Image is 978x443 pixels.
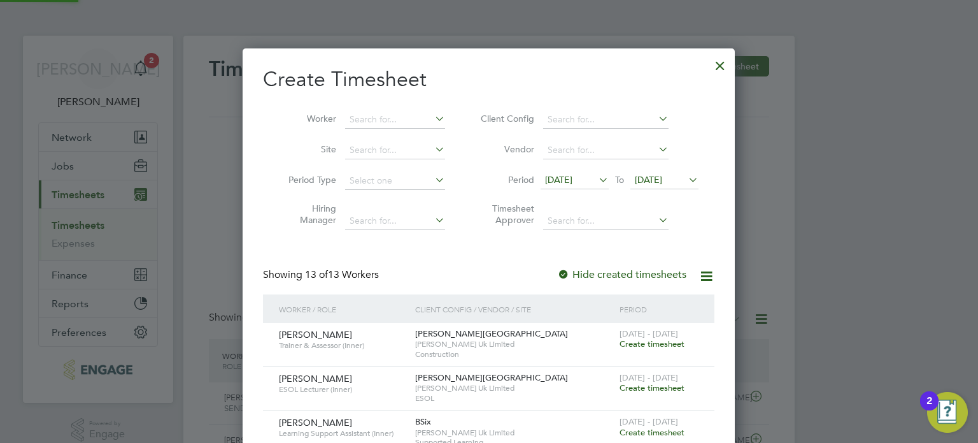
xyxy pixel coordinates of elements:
[415,428,613,438] span: [PERSON_NAME] Uk Limited
[477,174,534,185] label: Period
[620,372,678,383] span: [DATE] - [DATE]
[415,372,568,383] span: [PERSON_NAME][GEOGRAPHIC_DATA]
[305,268,379,281] span: 13 Workers
[620,328,678,339] span: [DATE] - [DATE]
[345,142,445,159] input: Search for...
[415,383,613,393] span: [PERSON_NAME] Uk Limited
[279,143,336,155] label: Site
[477,113,534,124] label: Client Config
[477,203,534,226] label: Timesheet Approver
[620,382,684,393] span: Create timesheet
[543,111,669,129] input: Search for...
[477,143,534,155] label: Vendor
[620,427,684,438] span: Create timesheet
[611,171,628,188] span: To
[412,294,616,324] div: Client Config / Vendor / Site
[415,416,431,427] span: BSix
[415,339,613,349] span: [PERSON_NAME] Uk Limited
[279,329,352,340] span: [PERSON_NAME]
[543,212,669,230] input: Search for...
[263,268,381,282] div: Showing
[620,338,684,349] span: Create timesheet
[279,373,352,384] span: [PERSON_NAME]
[415,328,568,339] span: [PERSON_NAME][GEOGRAPHIC_DATA]
[345,172,445,190] input: Select one
[620,416,678,427] span: [DATE] - [DATE]
[616,294,702,324] div: Period
[279,428,406,439] span: Learning Support Assistant (Inner)
[345,212,445,230] input: Search for...
[279,417,352,428] span: [PERSON_NAME]
[279,174,336,185] label: Period Type
[927,392,968,433] button: Open Resource Center, 2 new notifications
[415,393,613,403] span: ESOL
[345,111,445,129] input: Search for...
[276,294,412,324] div: Worker / Role
[557,268,686,281] label: Hide created timesheets
[305,268,328,281] span: 13 of
[543,142,669,159] input: Search for...
[926,401,932,418] div: 2
[635,174,662,185] span: [DATE]
[279,113,336,124] label: Worker
[545,174,572,185] span: [DATE]
[415,349,613,359] span: Construction
[279,384,406,395] span: ESOL Lecturer (Inner)
[279,340,406,351] span: Trainer & Assessor (Inner)
[279,203,336,226] label: Hiring Manager
[263,66,714,93] h2: Create Timesheet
